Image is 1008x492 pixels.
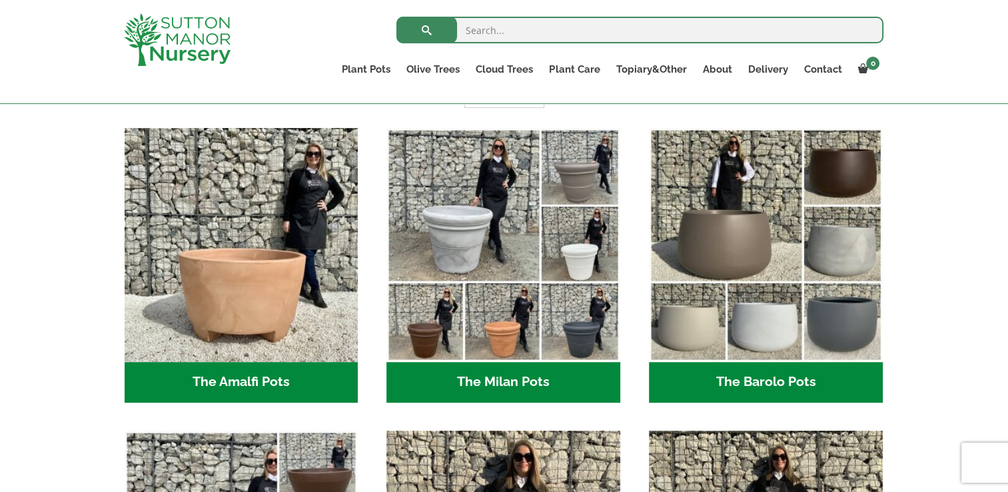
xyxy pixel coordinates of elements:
[649,128,883,362] img: The Barolo Pots
[386,128,620,403] a: Visit product category The Milan Pots
[866,57,879,70] span: 0
[125,128,358,403] a: Visit product category The Amalfi Pots
[125,128,358,362] img: The Amalfi Pots
[124,13,231,66] img: logo
[694,60,740,79] a: About
[398,60,468,79] a: Olive Trees
[849,60,883,79] a: 0
[386,362,620,403] h2: The Milan Pots
[386,128,620,362] img: The Milan Pots
[649,128,883,403] a: Visit product category The Barolo Pots
[468,60,541,79] a: Cloud Trees
[396,17,883,43] input: Search...
[541,60,608,79] a: Plant Care
[740,60,795,79] a: Delivery
[334,60,398,79] a: Plant Pots
[649,362,883,403] h2: The Barolo Pots
[608,60,694,79] a: Topiary&Other
[125,362,358,403] h2: The Amalfi Pots
[795,60,849,79] a: Contact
